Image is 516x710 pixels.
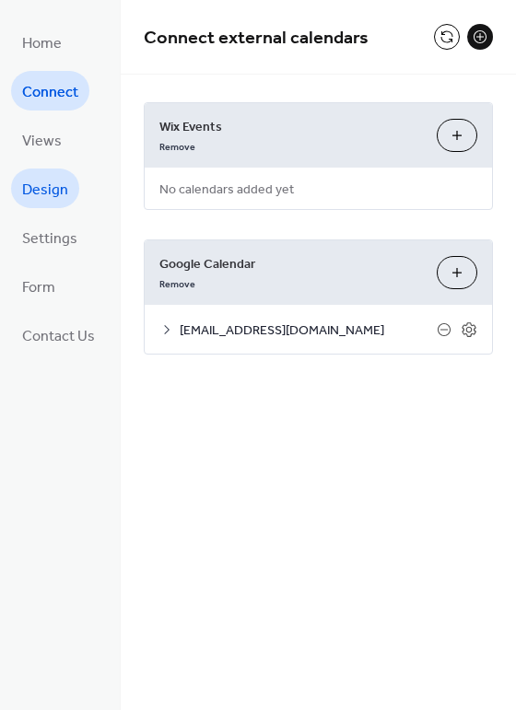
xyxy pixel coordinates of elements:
span: Settings [22,225,77,253]
span: Connect [22,78,78,107]
span: Remove [159,141,195,154]
span: Contact Us [22,322,95,351]
span: No calendars added yet [145,169,309,211]
a: Home [11,22,73,62]
span: Design [22,176,68,204]
span: Form [22,274,55,302]
a: Connect [11,71,89,111]
span: Connect external calendars [144,20,369,56]
a: Views [11,120,73,159]
a: Settings [11,217,88,257]
a: Design [11,169,79,208]
span: Wix Events [159,118,422,137]
span: Views [22,127,62,156]
span: Home [22,29,62,58]
a: Contact Us [11,315,106,355]
span: Remove [159,278,195,291]
a: Form [11,266,66,306]
span: Google Calendar [159,255,422,274]
span: [EMAIL_ADDRESS][DOMAIN_NAME] [180,321,437,341]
